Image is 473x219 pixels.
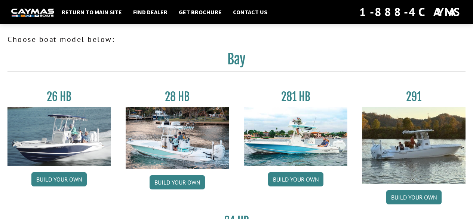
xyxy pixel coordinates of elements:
a: Build your own [386,190,442,204]
img: 26_new_photo_resized.jpg [7,107,111,166]
a: Contact Us [229,7,271,17]
h3: 26 HB [7,90,111,104]
img: 291_Thumbnail.jpg [362,107,466,184]
h3: 28 HB [126,90,229,104]
a: Get Brochure [175,7,225,17]
p: Choose boat model below: [7,34,466,45]
div: 1-888-4CAYMAS [359,4,462,20]
h3: 291 [362,90,466,104]
h3: 281 HB [244,90,347,104]
img: 28_hb_thumbnail_for_caymas_connect.jpg [126,107,229,169]
h2: Bay [7,51,466,72]
img: white-logo-c9c8dbefe5ff5ceceb0f0178aa75bf4bb51f6bca0971e226c86eb53dfe498488.png [11,9,54,16]
a: Build your own [31,172,87,186]
a: Find Dealer [129,7,171,17]
img: 28-hb-twin.jpg [244,107,347,166]
a: Build your own [150,175,205,189]
a: Build your own [268,172,323,186]
a: Return to main site [58,7,126,17]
